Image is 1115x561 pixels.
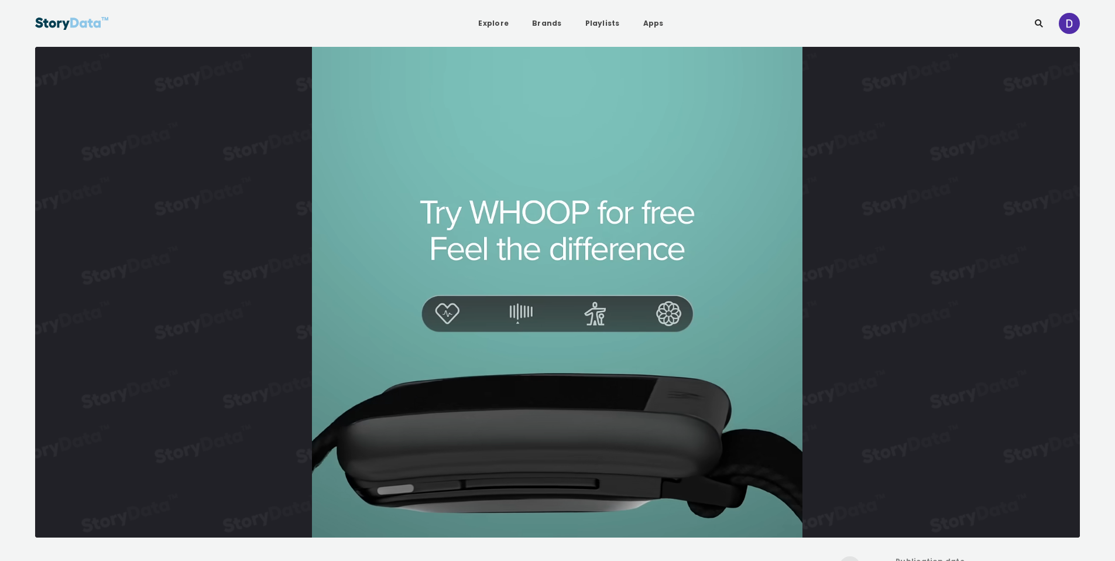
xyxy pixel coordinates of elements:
img: ACg8ocKzwPDiA-G5ZA1Mflw8LOlJAqwuiocHy5HQ8yAWPW50gy9RiA=s96-c [1059,13,1080,34]
a: Playlists [576,13,629,34]
img: StoryData Logo [35,13,109,34]
a: Explore [469,13,518,34]
a: Apps [634,13,673,34]
a: Brands [523,13,571,34]
div: Video Player [35,47,1080,538]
